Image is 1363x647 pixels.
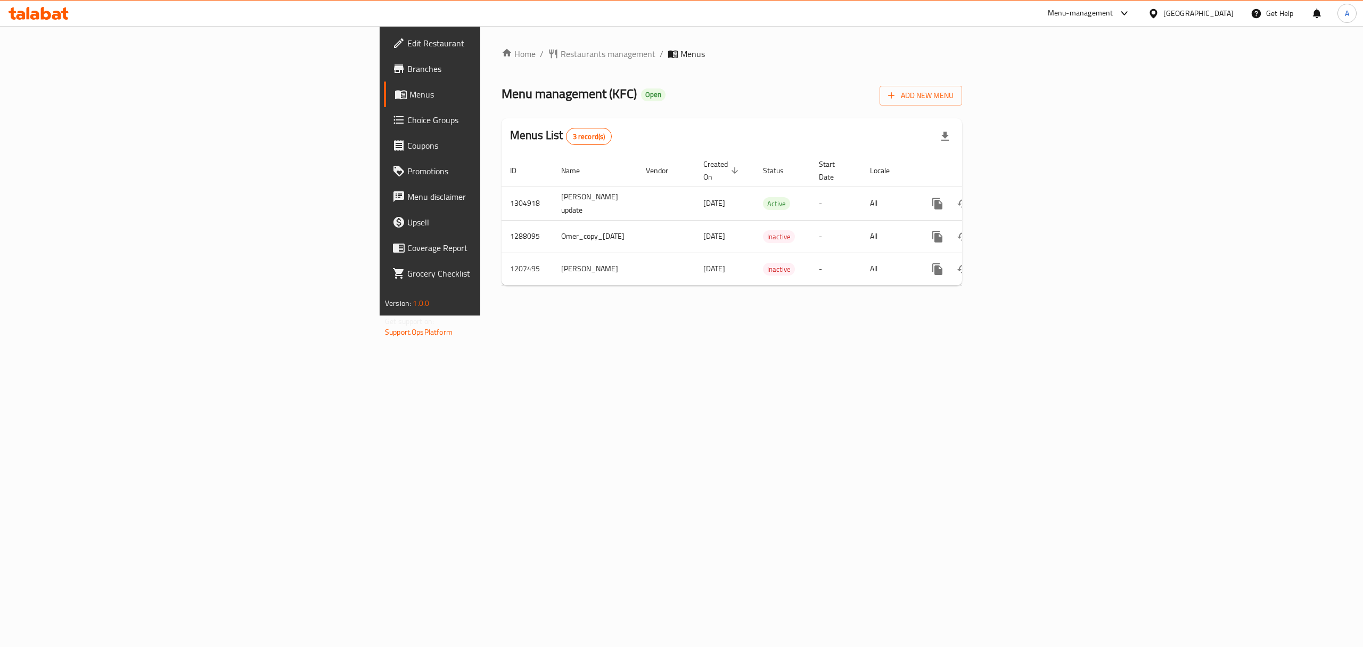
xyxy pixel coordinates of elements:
[870,164,904,177] span: Locale
[384,82,607,107] a: Menus
[407,190,599,203] span: Menu disclaimer
[763,263,795,276] span: Inactive
[641,88,666,101] div: Open
[502,47,962,60] nav: breadcrumb
[660,47,663,60] li: /
[703,158,742,183] span: Created On
[763,231,795,243] span: Inactive
[385,314,434,328] span: Get support on:
[950,224,976,249] button: Change Status
[861,253,916,285] td: All
[763,164,798,177] span: Status
[384,158,607,184] a: Promotions
[763,230,795,243] div: Inactive
[861,220,916,253] td: All
[703,262,725,276] span: [DATE]
[925,191,950,216] button: more
[880,86,962,106] button: Add New Menu
[1048,7,1113,20] div: Menu-management
[646,164,682,177] span: Vendor
[925,256,950,282] button: more
[384,184,607,209] a: Menu disclaimer
[409,88,599,101] span: Menus
[703,196,725,210] span: [DATE]
[810,187,861,220] td: -
[407,114,599,126] span: Choice Groups
[384,133,607,158] a: Coupons
[384,261,607,286] a: Grocery Checklist
[407,62,599,75] span: Branches
[950,256,976,282] button: Change Status
[950,191,976,216] button: Change Status
[1163,7,1234,19] div: [GEOGRAPHIC_DATA]
[810,220,861,253] td: -
[510,164,530,177] span: ID
[861,187,916,220] td: All
[566,132,612,142] span: 3 record(s)
[916,155,1036,187] th: Actions
[641,90,666,99] span: Open
[384,30,607,56] a: Edit Restaurant
[680,47,705,60] span: Menus
[384,235,607,261] a: Coverage Report
[407,216,599,229] span: Upsell
[932,124,958,149] div: Export file
[384,107,607,133] a: Choice Groups
[1345,7,1349,19] span: A
[385,296,411,310] span: Version:
[407,267,599,280] span: Grocery Checklist
[413,296,429,310] span: 1.0.0
[561,47,655,60] span: Restaurants management
[384,56,607,82] a: Branches
[385,325,453,339] a: Support.OpsPlatform
[925,224,950,249] button: more
[502,155,1036,286] table: enhanced table
[763,197,790,210] div: Active
[407,241,599,254] span: Coverage Report
[407,165,599,177] span: Promotions
[566,128,612,145] div: Total records count
[510,127,612,145] h2: Menus List
[561,164,594,177] span: Name
[384,209,607,235] a: Upsell
[888,89,954,102] span: Add New Menu
[810,253,861,285] td: -
[763,198,790,210] span: Active
[407,139,599,152] span: Coupons
[407,37,599,50] span: Edit Restaurant
[703,229,725,243] span: [DATE]
[819,158,849,183] span: Start Date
